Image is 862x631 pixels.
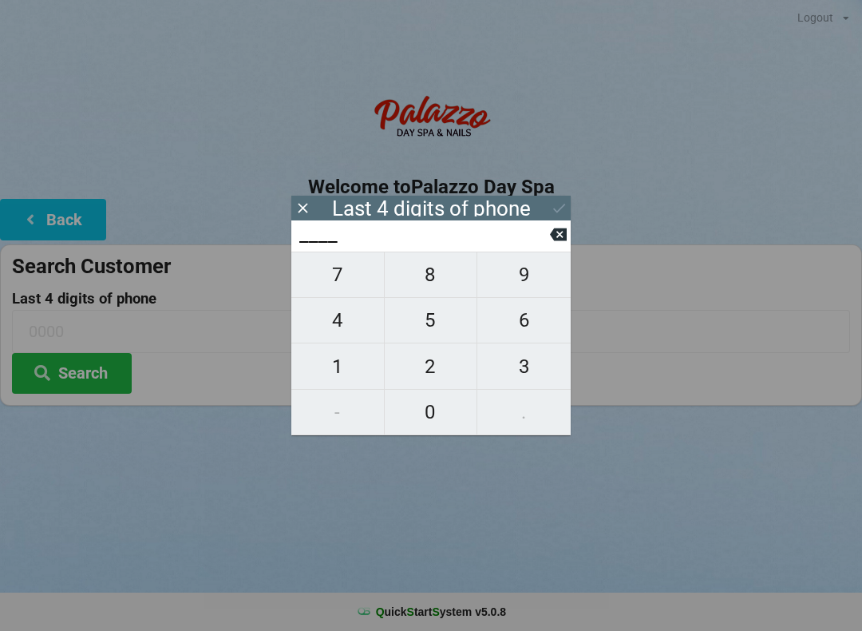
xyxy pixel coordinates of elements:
button: 1 [291,343,385,389]
span: 9 [477,258,571,292]
button: 7 [291,252,385,298]
span: 5 [385,304,477,337]
span: 8 [385,258,477,292]
span: 2 [385,350,477,383]
button: 5 [385,298,478,343]
button: 6 [477,298,571,343]
span: 3 [477,350,571,383]
button: 0 [385,390,478,435]
button: 3 [477,343,571,389]
span: 1 [291,350,384,383]
button: 8 [385,252,478,298]
span: 7 [291,258,384,292]
span: 4 [291,304,384,337]
span: 0 [385,395,477,429]
button: 2 [385,343,478,389]
div: Last 4 digits of phone [332,200,531,216]
span: 6 [477,304,571,337]
button: 9 [477,252,571,298]
button: 4 [291,298,385,343]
